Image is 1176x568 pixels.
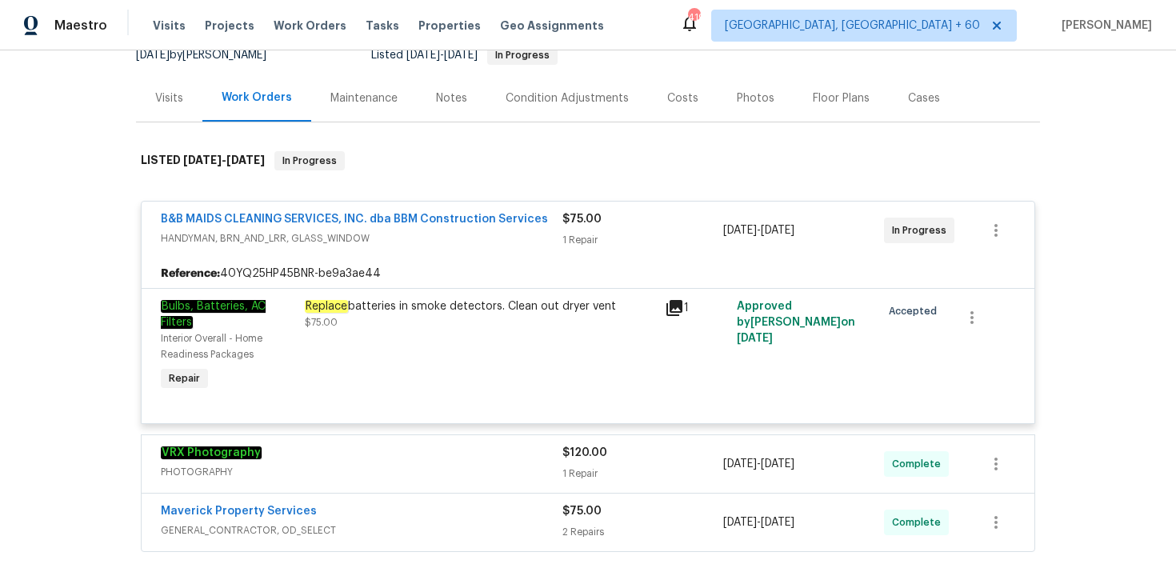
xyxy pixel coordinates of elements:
[136,46,286,65] div: by [PERSON_NAME]
[161,506,317,517] a: Maverick Property Services
[161,230,562,246] span: HANDYMAN, BRN_AND_LRR, GLASS_WINDOW
[366,20,399,31] span: Tasks
[562,232,723,248] div: 1 Repair
[889,303,943,319] span: Accepted
[436,90,467,106] div: Notes
[276,153,343,169] span: In Progress
[723,222,794,238] span: -
[500,18,604,34] span: Geo Assignments
[161,214,548,225] a: B&B MAIDS CLEANING SERVICES, INC. dba BBM Construction Services
[723,225,757,236] span: [DATE]
[161,464,562,480] span: PHOTOGRAPHY
[136,135,1040,186] div: LISTED [DATE]-[DATE]In Progress
[183,154,222,166] span: [DATE]
[737,90,774,106] div: Photos
[723,514,794,530] span: -
[330,90,398,106] div: Maintenance
[183,154,265,166] span: -
[1055,18,1152,34] span: [PERSON_NAME]
[562,214,602,225] span: $75.00
[723,456,794,472] span: -
[892,456,947,472] span: Complete
[761,458,794,470] span: [DATE]
[155,90,183,106] div: Visits
[406,50,478,61] span: -
[667,90,698,106] div: Costs
[489,50,556,60] span: In Progress
[723,458,757,470] span: [DATE]
[665,298,727,318] div: 1
[813,90,870,106] div: Floor Plans
[161,266,220,282] b: Reference:
[54,18,107,34] span: Maestro
[161,522,562,538] span: GENERAL_CONTRACTOR, OD_SELECT
[274,18,346,34] span: Work Orders
[737,301,855,344] span: Approved by [PERSON_NAME] on
[161,446,262,459] a: VRX Photography
[153,18,186,34] span: Visits
[222,90,292,106] div: Work Orders
[562,447,607,458] span: $120.00
[305,298,655,314] div: batteries in smoke detectors. Clean out dryer vent
[371,50,558,61] span: Listed
[142,259,1034,288] div: 40YQ25HP45BNR-be9a3ae44
[305,318,338,327] span: $75.00
[761,225,794,236] span: [DATE]
[562,466,723,482] div: 1 Repair
[136,50,170,61] span: [DATE]
[688,10,699,26] div: 419
[305,300,348,313] em: Replace
[226,154,265,166] span: [DATE]
[737,333,773,344] span: [DATE]
[444,50,478,61] span: [DATE]
[761,517,794,528] span: [DATE]
[205,18,254,34] span: Projects
[161,300,266,329] em: Bulbs, Batteries, AC Filters
[892,514,947,530] span: Complete
[162,370,206,386] span: Repair
[725,18,980,34] span: [GEOGRAPHIC_DATA], [GEOGRAPHIC_DATA] + 60
[406,50,440,61] span: [DATE]
[141,151,265,170] h6: LISTED
[562,506,602,517] span: $75.00
[161,334,262,359] span: Interior Overall - Home Readiness Packages
[418,18,481,34] span: Properties
[723,517,757,528] span: [DATE]
[908,90,940,106] div: Cases
[562,524,723,540] div: 2 Repairs
[506,90,629,106] div: Condition Adjustments
[892,222,953,238] span: In Progress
